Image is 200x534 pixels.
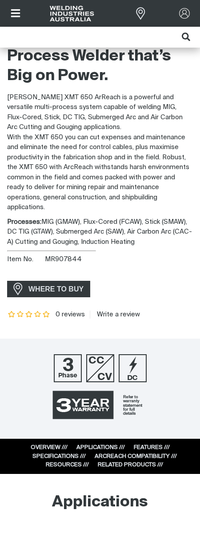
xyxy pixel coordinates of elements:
h2: Next Level Multi-Process Welder that’s Big on Power. [7,27,193,86]
h2: Applications [52,493,148,512]
span: Rating: {0} [7,311,51,318]
a: ARCREACH COMPATIBILITY /// [95,453,177,459]
a: WHERE TO BUY [7,281,90,297]
a: SPECIFICATIONS /// [32,453,86,459]
div: With the XMT 650 you can cut expenses and maintenance and eliminate the need for control cables, ... [7,27,193,213]
span: 0 reviews [56,311,85,318]
img: Logo image [50,6,94,21]
a: OVERVIEW /// [31,445,68,450]
img: DC [119,354,147,382]
div: MIG (GMAW), Flux-Cored (FCAW), Stick (SMAW), DC TIG (GTAW), Submerged Arc (SAW), Air Carbon Arc (... [7,217,193,247]
span: Item No. [7,255,43,265]
a: FEATURES /// [134,445,170,450]
input: Product name or item number... [159,27,200,47]
a: Write a review [90,311,140,319]
a: RESOURCES /// [46,462,89,468]
strong: Processes: [7,218,41,225]
img: CC/CV [86,354,114,382]
span: WHERE TO BUY [23,282,89,296]
span: MR907844 [45,256,82,263]
button: Search products [172,27,200,47]
img: Three Phase [54,354,82,382]
a: APPLICATIONS /// [76,445,125,450]
a: 3 Year Warranty [46,387,154,423]
a: RELATED PRODUCTS /// [98,462,163,468]
p: [PERSON_NAME] XMT 650 ArReach is a powerful and versatile multi-process system capable of welding... [7,93,193,133]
